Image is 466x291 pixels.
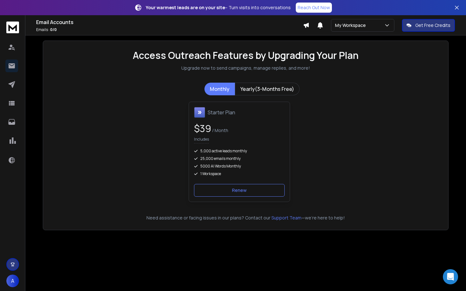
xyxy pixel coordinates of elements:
[146,4,291,11] p: – Turn visits into conversations
[6,22,19,33] img: logo
[204,83,235,95] button: Monthly
[271,215,301,221] button: Support Team
[402,19,455,32] button: Get Free Credits
[194,122,211,135] span: $ 39
[443,269,458,284] div: Open Intercom Messenger
[36,18,303,26] h1: Email Accounts
[6,275,19,287] button: A
[415,22,450,28] p: Get Free Credits
[194,156,285,161] div: 25,000 emails monthly
[133,50,359,61] h1: Access Outreach Features by Upgrading Your Plan
[146,4,225,10] strong: Your warmest leads are on your site
[50,27,57,32] span: 0 / 0
[181,65,310,71] p: Upgrade now to send campaigns, manage replies, and more!
[36,27,303,32] p: Emails :
[194,164,285,169] div: 5000 AI Words Monthly
[194,107,205,118] img: Starter Plan icon
[194,184,285,197] button: Renew
[194,149,285,154] div: 5,000 active leads monthly
[194,137,209,143] p: Includes
[235,83,300,95] button: Yearly(3-Months Free)
[208,109,235,116] h1: Starter Plan
[52,215,439,221] p: Need assistance or facing issues in our plans? Contact our —we're here to help!
[211,127,228,133] span: / Month
[298,4,330,11] p: Reach Out Now
[335,22,368,28] p: My Workspace
[296,3,332,13] a: Reach Out Now
[194,171,285,176] div: 1 Workspace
